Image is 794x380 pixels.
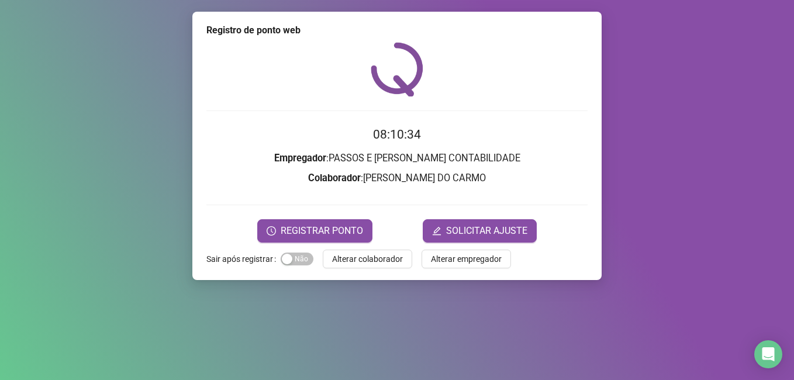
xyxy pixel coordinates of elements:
span: Alterar colaborador [332,253,403,265]
button: editSOLICITAR AJUSTE [423,219,537,243]
span: clock-circle [267,226,276,236]
span: REGISTRAR PONTO [281,224,363,238]
span: SOLICITAR AJUSTE [446,224,527,238]
strong: Empregador [274,153,326,164]
button: Alterar empregador [422,250,511,268]
h3: : [PERSON_NAME] DO CARMO [206,171,588,186]
div: Open Intercom Messenger [754,340,782,368]
label: Sair após registrar [206,250,281,268]
div: Registro de ponto web [206,23,588,37]
span: edit [432,226,441,236]
button: Alterar colaborador [323,250,412,268]
strong: Colaborador [308,172,361,184]
img: QRPoint [371,42,423,96]
time: 08:10:34 [373,127,421,141]
h3: : PASSOS E [PERSON_NAME] CONTABILIDADE [206,151,588,166]
span: Alterar empregador [431,253,502,265]
button: REGISTRAR PONTO [257,219,372,243]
